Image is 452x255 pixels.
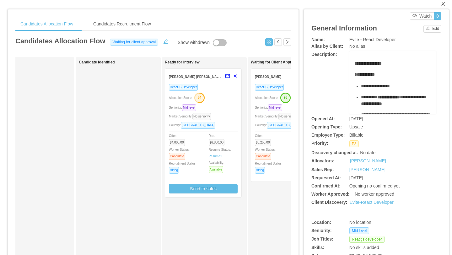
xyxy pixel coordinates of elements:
[311,158,334,163] b: Allocators:
[192,113,211,120] span: No seniority
[311,52,337,57] b: Description:
[178,39,210,46] div: Show withdrawn
[169,74,223,79] strong: [PERSON_NAME] [PERSON_NAME]
[311,116,335,121] b: Opened At:
[311,183,341,188] b: Confirmed At:
[268,104,282,111] span: Mid level
[311,44,343,49] b: Alias by Client:
[88,17,156,31] div: Candidates Recruitment Flow
[169,134,187,144] span: Offer:
[278,92,291,102] button: 98
[278,113,297,120] span: No seniority
[15,17,78,31] div: Candidates Allocation Flow
[169,115,213,118] span: Market Seniority:
[354,60,431,123] div: rdw-editor
[255,96,278,100] span: Allocation Score:
[255,106,285,109] span: Seniority:
[349,236,385,243] span: Reactjs developer
[311,192,349,197] b: Worker Approved:
[410,12,434,20] button: icon: eyeWatch
[349,175,363,180] span: [DATE]
[169,106,199,109] span: Seniority:
[311,167,334,172] b: Sales Rep:
[265,38,273,46] button: icon: usergroup-add
[255,148,276,158] span: Worker Status:
[355,192,394,197] span: No worker approved
[349,245,379,250] span: No skills added
[274,38,282,46] button: icon: left
[434,12,441,20] button: 0
[209,166,223,173] span: Available
[311,245,324,250] b: Skills:
[255,139,271,146] span: $5,250.00
[169,184,238,193] button: Send to sales
[311,175,341,180] b: Requested At:
[255,167,265,174] span: Hiring
[255,162,282,172] span: Recruitment Status:
[349,133,363,138] span: Billable
[441,1,446,6] i: icon: close
[165,60,253,65] h1: Ready for Interview
[311,236,333,241] b: Job Titles:
[251,60,339,65] h1: Waiting for Client Approval
[349,227,369,234] span: Mid level
[255,115,299,118] span: Market Seniority:
[192,92,205,102] button: 54
[198,95,202,99] text: 54
[311,37,325,42] b: Name:
[349,124,363,129] span: Upsale
[222,71,230,81] button: mail
[209,139,225,146] span: $6,800.00
[209,148,231,158] span: Resume Status:
[349,219,414,226] div: No location
[350,200,394,205] a: Evite-React Developer
[169,148,190,158] span: Worker Status:
[349,37,396,42] span: Evite - React Developer
[181,122,215,129] span: [GEOGRAPHIC_DATA]
[311,220,331,225] b: Location:
[182,104,196,111] span: Mid level
[349,44,365,49] span: No alias
[311,141,328,146] b: Priority:
[169,96,192,100] span: Allocation Score:
[267,122,301,129] span: [GEOGRAPHIC_DATA]
[161,38,171,44] button: icon: edit
[233,74,238,78] span: share-alt
[169,162,196,172] span: Recruitment Status:
[255,123,304,127] span: Country:
[311,23,377,33] article: General Information
[311,124,342,129] b: Opening Type:
[169,167,179,174] span: Hiring
[255,84,284,91] span: ReactJS Developer
[255,153,271,160] span: Candidate
[360,150,375,155] span: No date
[15,36,105,46] article: Candidates Allocation Flow
[423,25,441,33] button: icon: editEdit
[255,134,273,144] span: Offer:
[283,38,291,46] button: icon: right
[349,183,400,188] span: Opening no confirmed yet
[79,60,167,65] h1: Candidate Identified
[110,39,158,46] span: Waiting for client approval
[311,228,332,233] b: Seniority:
[350,158,386,164] a: [PERSON_NAME]
[209,134,227,144] span: Rate
[349,116,363,121] span: [DATE]
[169,139,185,146] span: $4,000.00
[209,161,226,171] span: Availability:
[284,95,288,99] text: 98
[349,51,436,114] div: rdw-wrapper
[311,150,358,155] b: Discovery changed at:
[209,154,222,159] a: Resume1
[255,75,281,79] strong: [PERSON_NAME]
[169,153,185,160] span: Candidate
[169,123,218,127] span: Country:
[169,84,198,91] span: ReactJS Developer
[311,200,347,205] b: Client Discovery:
[311,133,345,138] b: Employee Type:
[349,140,359,147] span: P3
[349,167,385,172] a: [PERSON_NAME]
